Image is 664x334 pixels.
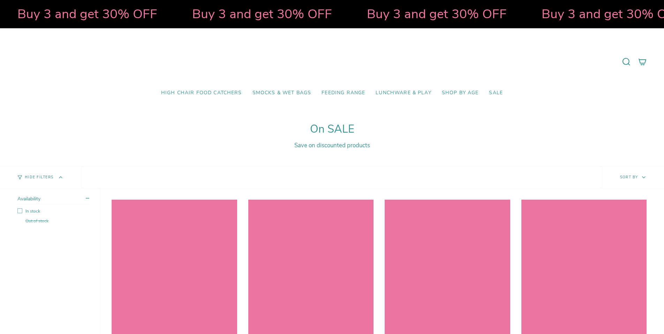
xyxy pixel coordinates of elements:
span: Lunchware & Play [376,90,431,96]
strong: Buy 3 and get 30% OFF [192,5,332,23]
a: Mumma’s Little Helpers [272,39,392,85]
span: Sort by [620,175,638,180]
span: Feeding Range [322,90,365,96]
label: In stock [17,208,89,214]
a: Shop by Age [437,85,484,101]
span: Shop by Age [442,90,479,96]
a: Smocks & Wet Bags [247,85,317,101]
span: Availability [17,195,40,202]
strong: Buy 3 and get 30% OFF [17,5,157,23]
a: SALE [484,85,508,101]
div: Save on discounted products [17,141,647,149]
a: Feeding Range [316,85,370,101]
span: SALE [489,90,503,96]
span: High Chair Food Catchers [161,90,242,96]
h1: On SALE [17,123,647,136]
button: Sort by [602,166,664,188]
strong: Buy 3 and get 30% OFF [367,5,507,23]
summary: Availability [17,195,89,204]
a: Lunchware & Play [370,85,436,101]
span: Hide Filters [25,176,53,179]
a: High Chair Food Catchers [156,85,247,101]
span: Smocks & Wet Bags [252,90,311,96]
